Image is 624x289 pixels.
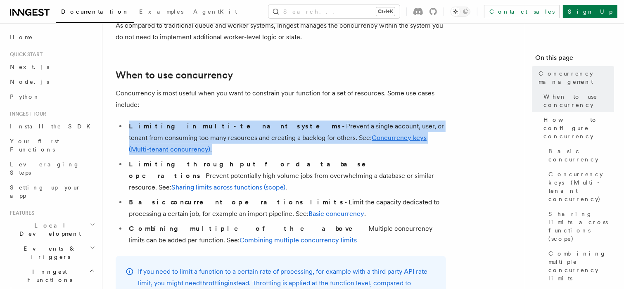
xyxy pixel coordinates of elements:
[10,138,59,153] span: Your first Functions
[56,2,134,23] a: Documentation
[10,123,95,130] span: Install the SDK
[7,59,97,74] a: Next.js
[7,30,97,45] a: Home
[7,51,43,58] span: Quick start
[126,197,446,220] li: - Limit the capacity dedicated to processing a certain job, for example an import pipeline. See: .
[484,5,560,18] a: Contact sales
[7,119,97,134] a: Install the SDK
[193,8,237,15] span: AgentKit
[543,92,614,109] span: When to use concurrency
[10,64,49,70] span: Next.js
[61,8,129,15] span: Documentation
[545,246,614,286] a: Combining multiple concurrency limits
[308,210,364,218] a: Basic concurrency
[7,264,97,287] button: Inngest Functions
[535,53,614,66] h4: On this page
[10,161,80,176] span: Leveraging Steps
[10,184,81,199] span: Setting up your app
[539,69,614,86] span: Concurrency management
[7,268,89,284] span: Inngest Functions
[126,159,446,193] li: - Prevent potentially high volume jobs from overwhelming a database or similar resource. See: .
[139,8,183,15] span: Examples
[7,134,97,157] a: Your first Functions
[10,78,49,85] span: Node.js
[129,160,377,180] strong: Limiting throughput for database operations
[540,112,614,144] a: How to configure concurrency
[7,221,90,238] span: Local Development
[7,210,34,216] span: Features
[134,2,188,22] a: Examples
[240,236,357,244] a: Combining multiple concurrency limits
[116,88,446,111] p: Concurrency is most useful when you want to constrain your function for a set of resources. Some ...
[129,122,342,130] strong: Limiting in multi-tenant systems
[535,66,614,89] a: Concurrency management
[7,218,97,241] button: Local Development
[7,89,97,104] a: Python
[10,93,40,100] span: Python
[7,74,97,89] a: Node.js
[116,69,233,81] a: When to use concurrency
[548,210,614,243] span: Sharing limits across functions (scope)
[7,180,97,203] a: Setting up your app
[7,241,97,264] button: Events & Triggers
[540,89,614,112] a: When to use concurrency
[548,249,614,282] span: Combining multiple concurrency limits
[116,20,446,43] p: As compared to traditional queue and worker systems, Inngest manages the concurrency within the s...
[7,157,97,180] a: Leveraging Steps
[188,2,242,22] a: AgentKit
[548,147,614,163] span: Basic concurrency
[126,121,446,155] li: - Prevent a single account, user, or tenant from consuming too many resources and creating a back...
[543,116,614,140] span: How to configure concurrency
[7,244,90,261] span: Events & Triggers
[563,5,617,18] a: Sign Up
[545,167,614,206] a: Concurrency keys (Multi-tenant concurrency)
[7,111,46,117] span: Inngest tour
[545,206,614,246] a: Sharing limits across functions (scope)
[451,7,470,17] button: Toggle dark mode
[171,183,285,191] a: Sharing limits across functions (scope)
[126,223,446,246] li: - Multiple concurrency limits can be added per function. See:
[129,198,344,206] strong: Basic concurrent operations limits
[268,5,400,18] button: Search...Ctrl+K
[545,144,614,167] a: Basic concurrency
[129,225,364,232] strong: Combining multiple of the above
[10,33,33,41] span: Home
[548,170,614,203] span: Concurrency keys (Multi-tenant concurrency)
[376,7,395,16] kbd: Ctrl+K
[200,279,228,287] a: throttling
